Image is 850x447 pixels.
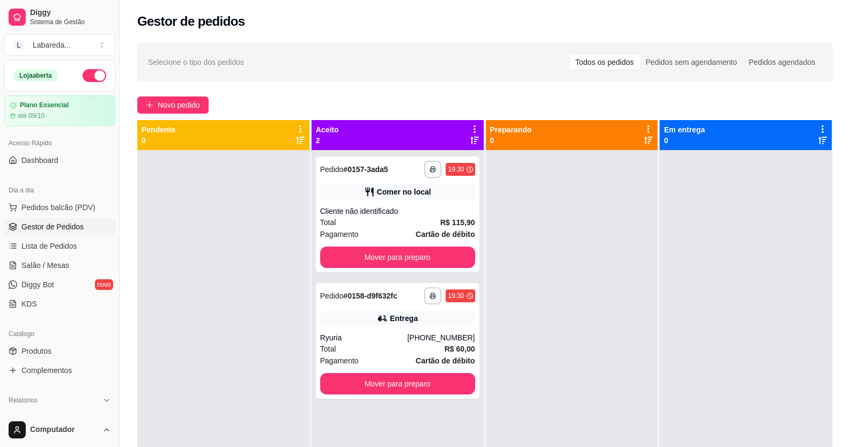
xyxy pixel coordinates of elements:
span: Diggy [30,8,111,18]
a: KDS [4,295,115,312]
strong: Cartão de débito [416,230,475,239]
article: até 09/10 [18,111,45,120]
span: Total [320,217,336,228]
div: Pedidos sem agendamento [640,55,743,70]
div: Labareda ... [33,40,71,50]
div: Entrega [390,313,418,324]
div: Ryuria [320,332,408,343]
a: Dashboard [4,152,115,169]
span: Pagamento [320,355,359,367]
p: Pendente [142,124,175,135]
button: Mover para preparo [320,247,475,268]
a: Plano Essencialaté 09/10 [4,95,115,126]
a: Produtos [4,342,115,360]
span: Sistema de Gestão [30,18,111,26]
span: Pagamento [320,228,359,240]
span: Pedidos balcão (PDV) [21,202,95,213]
div: Cliente não identificado [320,206,475,217]
span: Relatórios de vendas [21,412,92,423]
p: 0 [664,135,705,146]
a: Complementos [4,362,115,379]
span: Selecione o tipo dos pedidos [148,56,244,68]
p: 2 [316,135,339,146]
article: Plano Essencial [20,101,69,109]
p: Aceito [316,124,339,135]
div: [PHONE_NUMBER] [407,332,475,343]
strong: Cartão de débito [416,356,475,365]
button: Computador [4,417,115,443]
a: Salão / Mesas [4,257,115,274]
button: Pedidos balcão (PDV) [4,199,115,216]
span: Gestor de Pedidos [21,221,84,232]
a: DiggySistema de Gestão [4,4,115,30]
span: Total [320,343,336,355]
strong: # 0157-3ada5 [343,165,388,174]
div: 19:30 [448,292,464,300]
span: Diggy Bot [21,279,54,290]
button: Alterar Status [83,69,106,82]
span: Pedido [320,165,344,174]
div: Catálogo [4,325,115,342]
div: Acesso Rápido [4,135,115,152]
a: Gestor de Pedidos [4,218,115,235]
a: Lista de Pedidos [4,237,115,255]
strong: R$ 115,90 [440,218,475,227]
strong: # 0158-d9f632fc [343,292,397,300]
button: Mover para preparo [320,373,475,394]
button: Novo pedido [137,96,209,114]
span: Pedido [320,292,344,300]
button: Select a team [4,34,115,56]
span: Relatórios [9,396,38,405]
a: Relatórios de vendas [4,409,115,426]
span: Dashboard [21,155,58,166]
h2: Gestor de pedidos [137,13,245,30]
span: KDS [21,299,37,309]
span: Novo pedido [158,99,200,111]
span: Produtos [21,346,51,356]
strong: R$ 60,00 [445,345,475,353]
span: plus [146,101,153,109]
p: Preparando [490,124,532,135]
span: Salão / Mesas [21,260,69,271]
div: Pedidos agendados [743,55,821,70]
div: Dia a dia [4,182,115,199]
span: L [13,40,24,50]
div: Loja aberta [13,70,58,81]
span: Lista de Pedidos [21,241,77,251]
p: Em entrega [664,124,705,135]
span: Computador [30,425,98,435]
p: 0 [490,135,532,146]
p: 0 [142,135,175,146]
span: Complementos [21,365,72,376]
a: Diggy Botnovo [4,276,115,293]
div: Comer no local [377,187,431,197]
div: 19:30 [448,165,464,174]
div: Todos os pedidos [570,55,640,70]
